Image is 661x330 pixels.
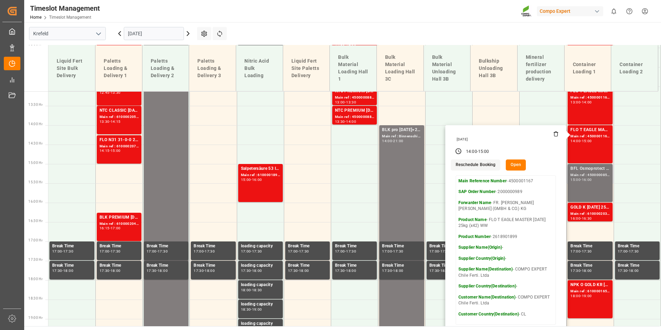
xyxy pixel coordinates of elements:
div: - [110,120,111,123]
div: 17:30 [100,269,110,272]
div: loading capacity [241,282,280,288]
div: [DATE] [454,137,559,142]
div: NTC PREMIUM [DATE]+3+TE BULK [335,107,374,114]
div: Break Time [52,262,92,269]
div: 17:30 [346,250,356,253]
div: 17:30 [440,250,450,253]
div: 18:00 [63,269,73,272]
div: 17:30 [241,269,251,272]
div: 17:30 [288,269,298,272]
div: 18:00 [299,269,309,272]
p: - [458,283,553,290]
div: Break Time [288,243,327,250]
div: 16:30 [582,217,592,220]
div: 14:15 [100,149,110,152]
div: - [251,288,252,292]
div: FLO N31 31-0-0 25kg (x40) INTNTC PREMIUM [DATE]+3+TE 600kg BB [100,137,139,144]
strong: Supplier Name(Destination) [458,267,513,272]
div: - [627,250,629,253]
div: Main ref : 4500001166, 2000000989 [570,95,609,101]
div: 13:30 [111,91,121,94]
div: - [345,269,346,272]
p: - FLO T EAGLE MASTER [DATE] 25kg (x42) WW [458,217,553,229]
div: - [204,269,205,272]
div: Break Time [382,262,421,269]
div: - [62,250,63,253]
div: Container Loading 1 [570,58,606,78]
div: 18:00 [346,269,356,272]
div: Timeslot Management [30,3,100,13]
div: 17:30 [52,269,62,272]
div: BLK PREMIUM [DATE] 25kg(x40)D,EN,PL,FNLNTC PREMIUM [DATE] 25kg (x40) D,EN,PL [100,214,139,221]
div: 19:00 [252,308,262,311]
div: - [204,250,205,253]
div: Bulk Material Loading Hall 3C [382,51,418,85]
div: - [580,269,581,272]
button: open menu [93,28,103,39]
div: Main ref : Binnenschiff Deinze 1/2, [382,134,421,139]
div: - [439,269,440,272]
div: Salpetersäure 53 lose [241,165,280,172]
div: 15:00 [478,149,489,155]
p: - [458,256,553,262]
div: NTC CLASSIC [DATE]+3+TE 600kg BBNTC CLASSIC [DATE] 25kg (x40) DE,EN,PLNTC PREMIUM [DATE] 25kg (x4... [100,107,139,114]
div: 17:00 [241,250,251,253]
div: 17:00 [288,250,298,253]
div: - [345,250,346,253]
div: 21:00 [393,139,403,143]
div: - [251,308,252,311]
div: - [580,294,581,297]
div: 17:30 [299,250,309,253]
div: 17:00 [382,250,392,253]
div: Main ref : 6100001891, 2000001510 [241,172,280,178]
input: Type to search/select [29,27,106,40]
div: 18:00 [629,269,639,272]
div: Break Time [429,243,468,250]
span: 16:00 Hr [28,200,43,203]
span: 18:00 Hr [28,277,43,281]
div: Break Time [429,262,468,269]
div: Break Time [335,262,374,269]
div: - [110,250,111,253]
div: 17:00 [147,250,157,253]
div: 18:00 [440,269,450,272]
div: - [298,250,299,253]
div: - [580,178,581,181]
div: 14:00 [582,101,592,104]
div: 18:30 [241,308,251,311]
div: 18:00 [570,294,580,297]
div: Paletts Loading & Delivery 2 [148,55,184,82]
div: 16:00 [252,178,262,181]
div: Main ref : 4500000888, 2000000854 [335,95,374,101]
div: 14:00 [570,139,580,143]
div: 17:30 [147,269,157,272]
p: - 4500001167 [458,178,553,184]
div: 17:30 [582,250,592,253]
span: 17:30 Hr [28,258,43,262]
div: 17:00 [570,250,580,253]
span: 19:00 Hr [28,316,43,320]
div: 14:00 [466,149,477,155]
div: 17:30 [570,269,580,272]
div: - [157,250,158,253]
div: - [580,250,581,253]
div: - [62,269,63,272]
div: Bulk Material Unloading Hall 3B [429,51,465,85]
div: Mineral fertilizer production delivery [523,51,559,85]
div: Break Time [570,243,609,250]
input: DD.MM.YYYY [124,27,184,40]
strong: Product Name [458,217,487,222]
div: 13:00 [335,101,345,104]
div: - [110,91,111,94]
strong: Customer Country(Destination) [458,312,519,317]
div: 17:00 [111,227,121,230]
button: Open [506,159,526,171]
div: 17:30 [194,269,204,272]
div: - [251,178,252,181]
div: 17:30 [158,250,168,253]
div: 17:30 [429,269,439,272]
p: - COMPO EXPERT Chile Ferti. Ltda [458,266,553,278]
div: Main ref : 4500001167, 2000000989 [570,134,609,139]
div: Compo Expert [537,6,603,16]
div: Break Time [100,262,139,269]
